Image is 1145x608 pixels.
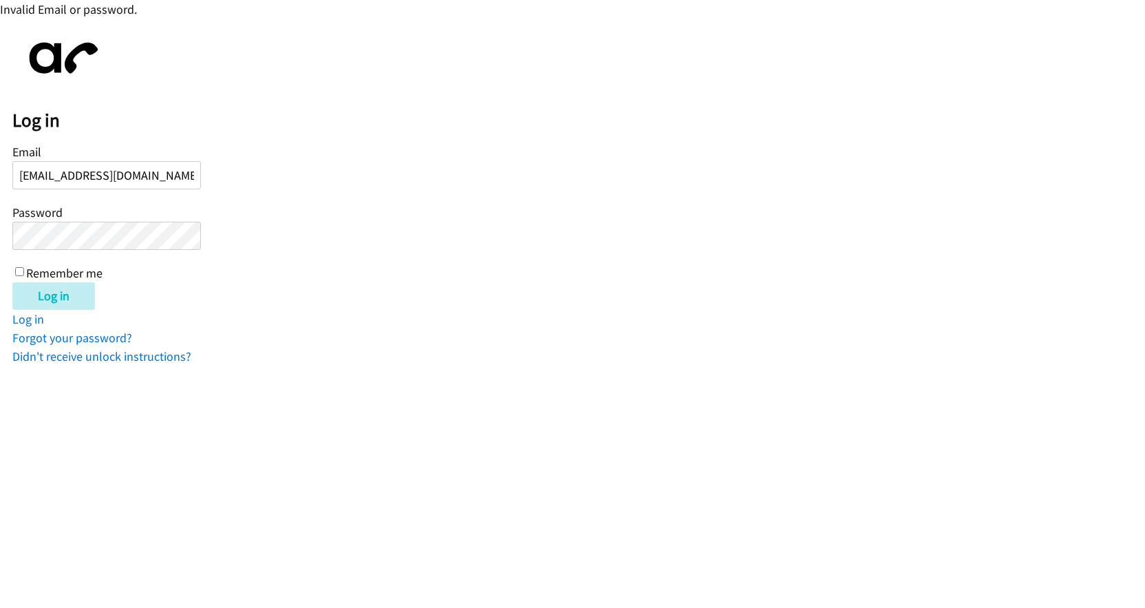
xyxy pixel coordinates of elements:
[12,109,1145,132] h2: Log in
[12,144,41,160] label: Email
[12,205,63,220] label: Password
[12,311,44,327] a: Log in
[12,282,95,310] input: Log in
[12,31,109,85] img: aphone-8a226864a2ddd6a5e75d1ebefc011f4aa8f32683c2d82f3fb0802fe031f96514.svg
[26,265,103,281] label: Remember me
[12,348,191,364] a: Didn't receive unlock instructions?
[12,330,132,346] a: Forgot your password?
